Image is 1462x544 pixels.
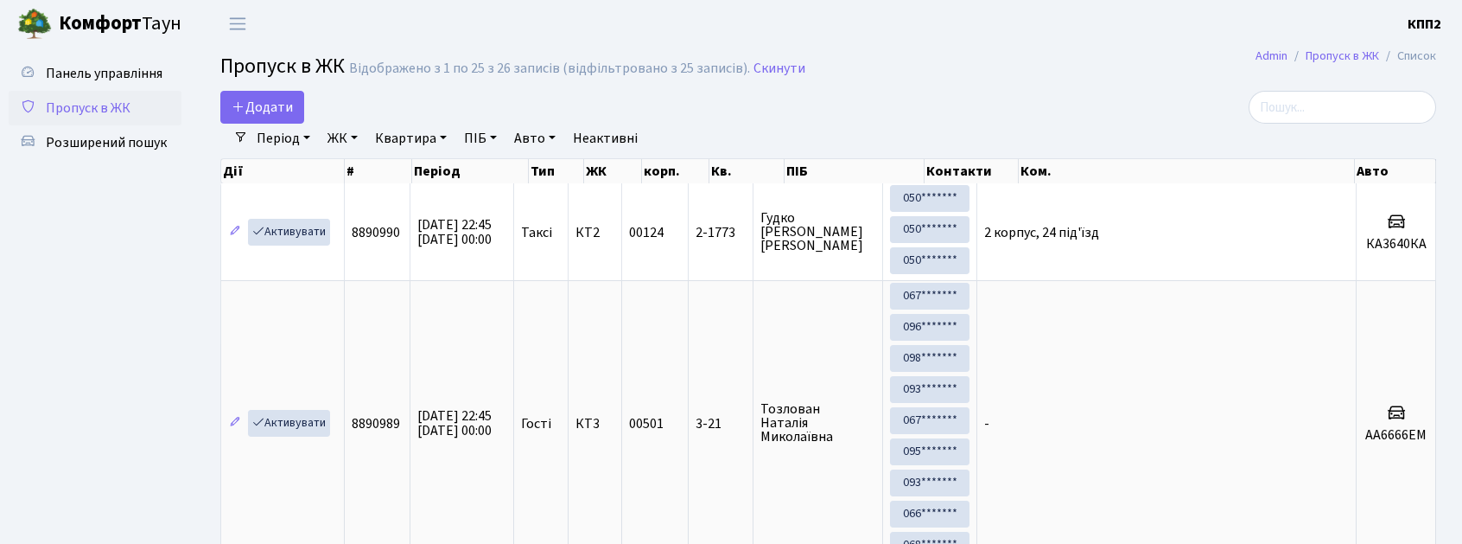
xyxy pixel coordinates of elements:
[221,159,345,183] th: Дії
[17,7,52,42] img: logo.png
[925,159,1019,183] th: Контакти
[250,124,317,153] a: Період
[696,226,747,240] span: 2-1773
[248,410,330,437] a: Активувати
[1019,159,1356,183] th: Ком.
[529,159,584,183] th: Тип
[232,98,293,117] span: Додати
[46,99,130,118] span: Пропуск в ЖК
[629,223,664,242] span: 00124
[352,414,400,433] span: 8890989
[507,124,563,153] a: Авто
[760,211,875,253] span: Гудко [PERSON_NAME] [PERSON_NAME]
[1230,38,1462,74] nav: breadcrumb
[566,124,645,153] a: Неактивні
[9,91,181,125] a: Пропуск в ЖК
[352,223,400,242] span: 8890990
[248,219,330,246] a: Активувати
[984,223,1099,242] span: 2 корпус, 24 під'їзд
[753,61,805,77] a: Скинути
[46,133,167,152] span: Розширений пошук
[785,159,924,183] th: ПІБ
[629,414,664,433] span: 00501
[9,125,181,160] a: Розширений пошук
[984,414,989,433] span: -
[1379,47,1436,66] li: Список
[1408,14,1441,35] a: КПП2
[368,124,454,153] a: Квартира
[417,406,492,440] span: [DATE] 22:45 [DATE] 00:00
[696,417,747,431] span: 3-21
[417,215,492,249] span: [DATE] 22:45 [DATE] 00:00
[1363,236,1428,253] h5: КА3640КА
[457,124,504,153] a: ПІБ
[575,226,614,240] span: КТ2
[1355,159,1436,183] th: Авто
[59,10,181,39] span: Таун
[216,10,259,38] button: Переключити навігацію
[345,159,411,183] th: #
[220,51,345,81] span: Пропуск в ЖК
[521,417,551,431] span: Гості
[1255,47,1287,65] a: Admin
[412,159,530,183] th: Період
[1363,427,1428,444] h5: АА6666ЕМ
[642,159,709,183] th: корп.
[1249,91,1436,124] input: Пошук...
[575,417,614,431] span: КТ3
[709,159,785,183] th: Кв.
[220,91,304,124] a: Додати
[349,61,750,77] div: Відображено з 1 по 25 з 26 записів (відфільтровано з 25 записів).
[46,64,162,83] span: Панель управління
[9,56,181,91] a: Панель управління
[59,10,142,37] b: Комфорт
[521,226,552,240] span: Таксі
[1306,47,1379,65] a: Пропуск в ЖК
[760,402,875,444] span: Тозлован Наталія Миколаївна
[1408,15,1441,34] b: КПП2
[321,124,365,153] a: ЖК
[584,159,642,183] th: ЖК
